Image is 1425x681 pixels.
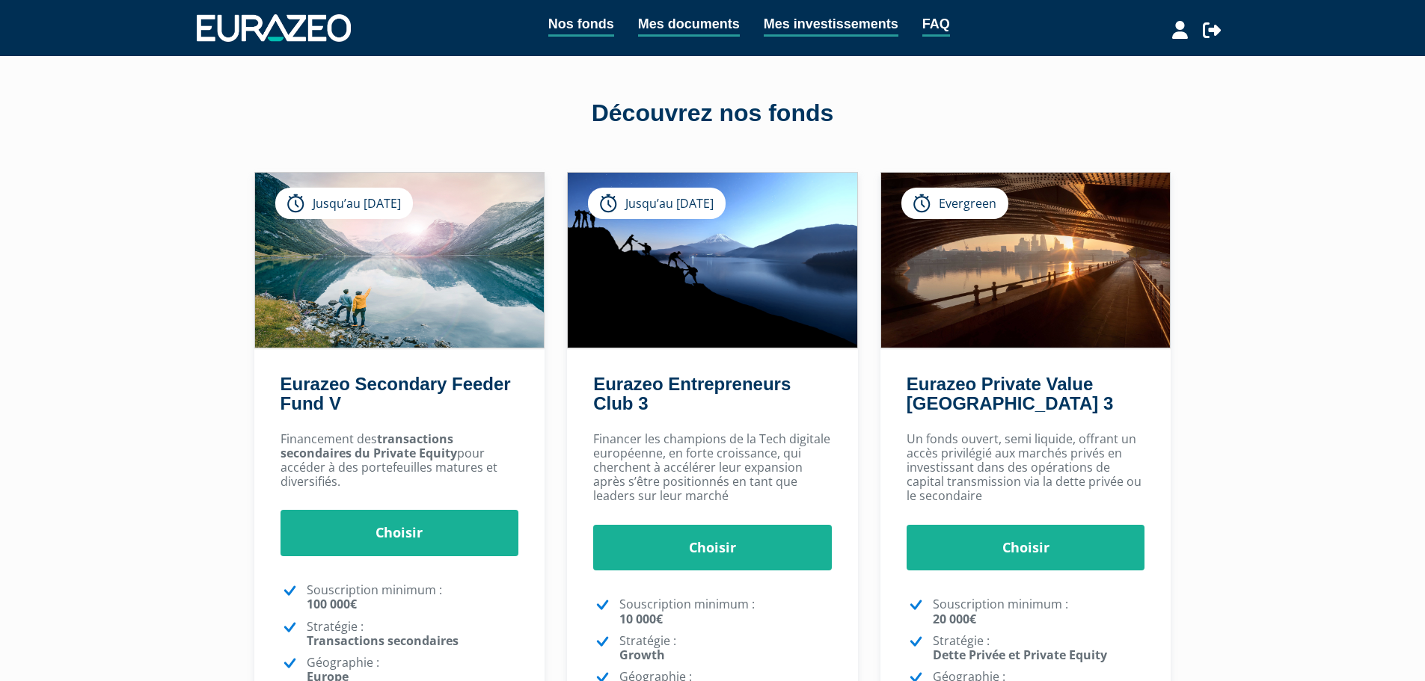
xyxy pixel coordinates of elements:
p: Souscription minimum : [307,583,519,611]
p: Un fonds ouvert, semi liquide, offrant un accès privilégié aux marchés privés en investissant dan... [907,432,1145,504]
div: Jusqu’au [DATE] [588,188,726,219]
a: Choisir [281,510,519,556]
p: Souscription minimum : [933,597,1145,626]
img: Eurazeo Private Value Europe 3 [881,173,1171,348]
strong: 100 000€ [307,596,357,612]
p: Souscription minimum : [619,597,832,626]
a: Mes investissements [764,13,898,37]
strong: 10 000€ [619,611,663,627]
strong: Transactions secondaires [307,632,459,649]
div: Evergreen [901,188,1008,219]
a: FAQ [922,13,950,37]
img: Eurazeo Entrepreneurs Club 3 [568,173,857,348]
p: Financer les champions de la Tech digitale européenne, en forte croissance, qui cherchent à accél... [593,432,832,504]
p: Stratégie : [619,634,832,662]
strong: 20 000€ [933,611,976,627]
p: Stratégie : [933,634,1145,662]
img: Eurazeo Secondary Feeder Fund V [255,173,545,348]
strong: Dette Privée et Private Equity [933,647,1107,663]
p: Stratégie : [307,620,519,648]
a: Choisir [593,525,832,571]
p: Financement des pour accéder à des portefeuilles matures et diversifiés. [281,432,519,490]
a: Nos fonds [548,13,614,37]
div: Découvrez nos fonds [286,96,1139,131]
a: Eurazeo Secondary Feeder Fund V [281,374,511,413]
img: 1732889491-logotype_eurazeo_blanc_rvb.png [197,14,351,41]
a: Mes documents [638,13,740,37]
strong: Growth [619,647,665,663]
a: Choisir [907,525,1145,571]
a: Eurazeo Entrepreneurs Club 3 [593,374,791,413]
a: Eurazeo Private Value [GEOGRAPHIC_DATA] 3 [907,374,1113,413]
div: Jusqu’au [DATE] [275,188,413,219]
strong: transactions secondaires du Private Equity [281,431,457,461]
